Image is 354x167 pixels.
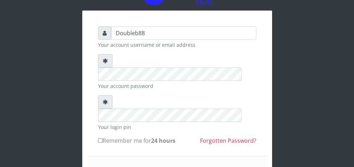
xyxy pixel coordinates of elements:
[151,137,175,144] b: 24 hours
[200,137,256,144] a: Forgotten Password?
[98,136,175,145] label: Remember me for
[98,82,256,90] small: Your account password
[98,123,256,131] small: Your login pin
[98,41,256,49] small: Your account username or email address
[111,26,256,40] input: Username or email address
[98,138,103,143] input: Remember me for24 hours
